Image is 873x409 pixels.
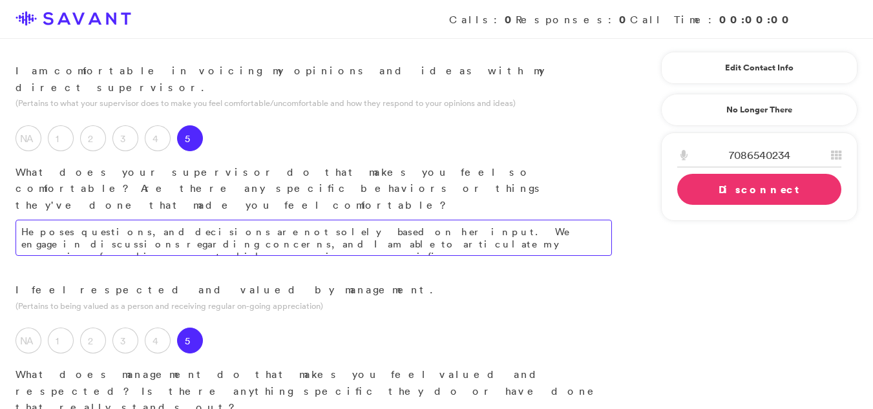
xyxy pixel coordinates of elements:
[661,94,857,126] a: No Longer There
[80,328,106,353] label: 2
[505,12,516,26] strong: 0
[619,12,630,26] strong: 0
[177,125,203,151] label: 5
[16,125,41,151] label: NA
[16,63,612,96] p: I am comfortable in voicing my opinions and ideas with my direct supervisor.
[16,282,612,299] p: I feel respected and valued by management.
[16,164,612,214] p: What does your supervisor do that makes you feel so comfortable? Are there any specific behaviors...
[112,328,138,353] label: 3
[80,125,106,151] label: 2
[112,125,138,151] label: 3
[177,328,203,353] label: 5
[16,328,41,353] label: NA
[145,328,171,353] label: 4
[16,300,612,312] p: (Pertains to being valued as a person and receiving regular on-going appreciation)
[16,97,612,109] p: (Pertains to what your supervisor does to make you feel comfortable/uncomfortable and how they re...
[145,125,171,151] label: 4
[48,328,74,353] label: 1
[677,174,841,205] a: Disconnect
[719,12,793,26] strong: 00:00:00
[48,125,74,151] label: 1
[677,58,841,78] a: Edit Contact Info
